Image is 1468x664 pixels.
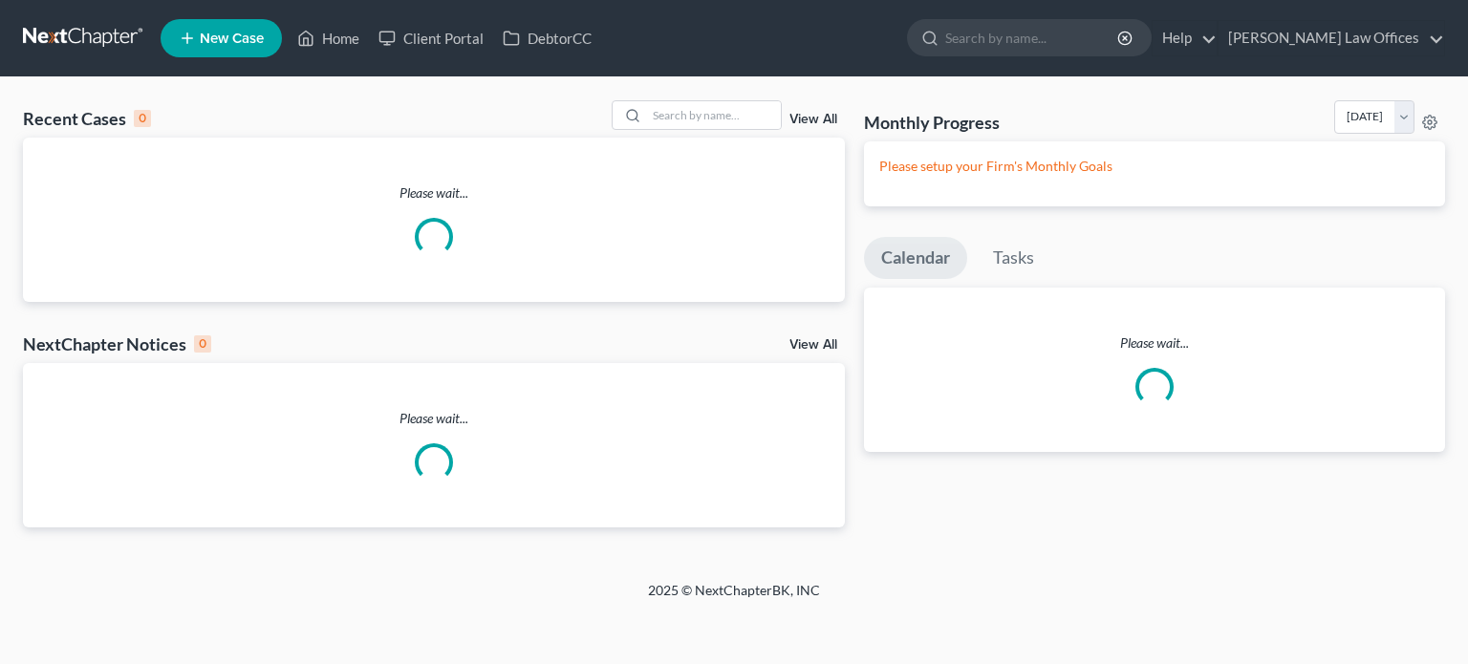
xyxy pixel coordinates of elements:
[945,20,1120,55] input: Search by name...
[647,101,781,129] input: Search by name...
[189,581,1279,615] div: 2025 © NextChapterBK, INC
[288,21,369,55] a: Home
[23,409,845,428] p: Please wait...
[23,183,845,203] p: Please wait...
[789,338,837,352] a: View All
[789,113,837,126] a: View All
[200,32,264,46] span: New Case
[23,332,211,355] div: NextChapter Notices
[194,335,211,353] div: 0
[864,111,1000,134] h3: Monthly Progress
[864,333,1445,353] p: Please wait...
[493,21,601,55] a: DebtorCC
[879,157,1430,176] p: Please setup your Firm's Monthly Goals
[1153,21,1217,55] a: Help
[1219,21,1444,55] a: [PERSON_NAME] Law Offices
[864,237,967,279] a: Calendar
[369,21,493,55] a: Client Portal
[134,110,151,127] div: 0
[976,237,1051,279] a: Tasks
[23,107,151,130] div: Recent Cases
